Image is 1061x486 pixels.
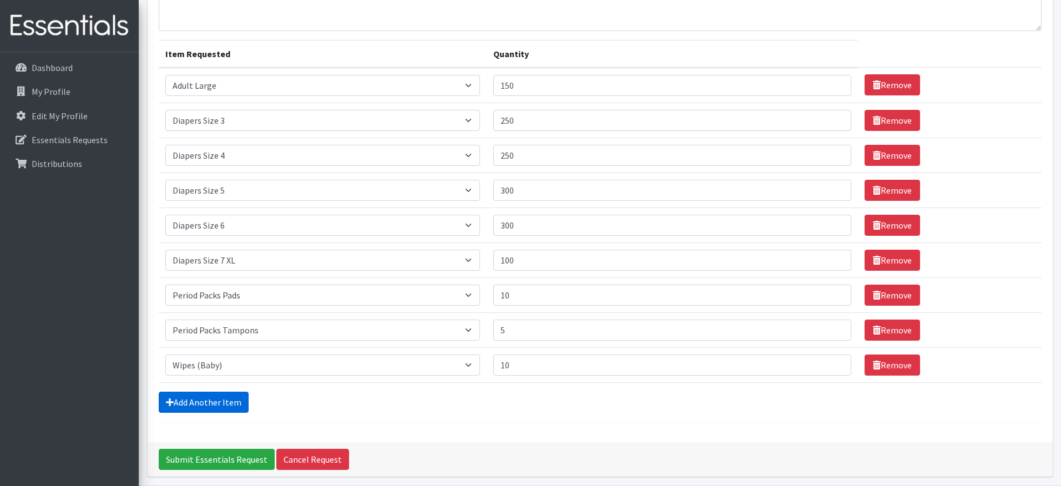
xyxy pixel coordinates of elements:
p: Distributions [32,158,82,169]
img: HumanEssentials [4,7,134,44]
a: Dashboard [4,57,134,79]
a: My Profile [4,80,134,103]
a: Add Another Item [159,392,249,413]
a: Remove [865,145,920,166]
a: Remove [865,110,920,131]
a: Remove [865,215,920,236]
a: Distributions [4,153,134,175]
a: Remove [865,180,920,201]
a: Remove [865,320,920,341]
a: Remove [865,250,920,271]
th: Quantity [487,40,858,68]
p: Dashboard [32,62,73,73]
input: Submit Essentials Request [159,449,275,470]
a: Cancel Request [276,449,349,470]
p: My Profile [32,86,70,97]
p: Essentials Requests [32,134,108,145]
th: Item Requested [159,40,487,68]
a: Edit My Profile [4,105,134,127]
p: Edit My Profile [32,110,88,121]
a: Remove [865,355,920,376]
a: Remove [865,74,920,95]
a: Essentials Requests [4,129,134,151]
a: Remove [865,285,920,306]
